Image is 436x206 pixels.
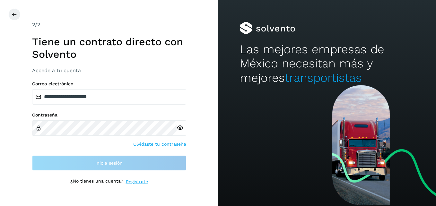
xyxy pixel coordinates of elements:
[70,178,123,185] p: ¿No tienes una cuenta?
[32,21,35,28] span: 2
[240,42,414,85] h2: Las mejores empresas de México necesitan más y mejores
[32,112,186,118] label: Contraseña
[126,178,148,185] a: Regístrate
[95,161,123,165] span: Inicia sesión
[133,141,186,148] a: Olvidaste tu contraseña
[32,36,186,60] h1: Tiene un contrato directo con Solvento
[32,21,186,29] div: /2
[32,81,186,87] label: Correo electrónico
[32,155,186,171] button: Inicia sesión
[285,71,362,85] span: transportistas
[32,67,186,73] h3: Accede a tu cuenta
